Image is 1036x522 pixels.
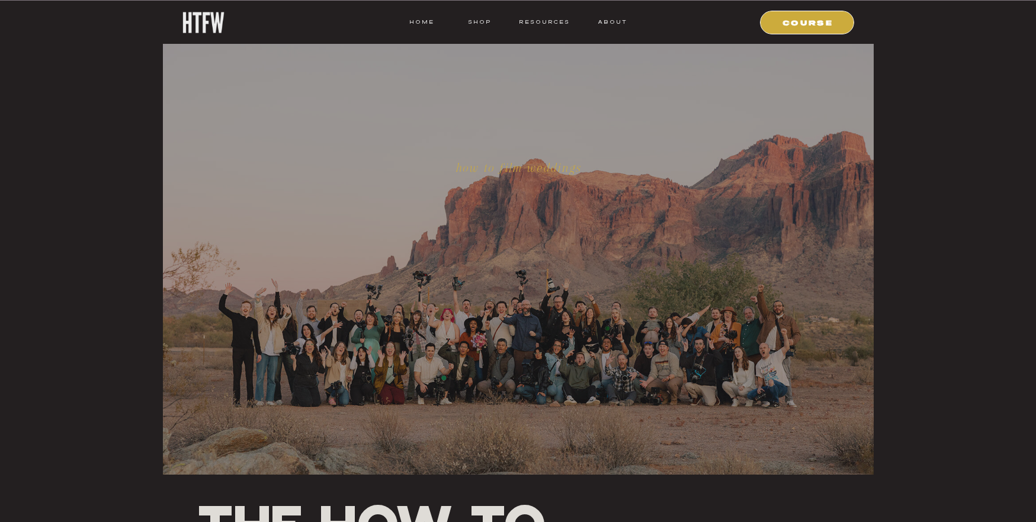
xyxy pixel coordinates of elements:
a: ABOUT [597,17,627,27]
a: HOME [409,17,434,27]
a: shop [457,17,503,27]
a: COURSE [768,17,848,27]
h1: how to film weddings [402,161,636,174]
a: resources [515,17,570,27]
